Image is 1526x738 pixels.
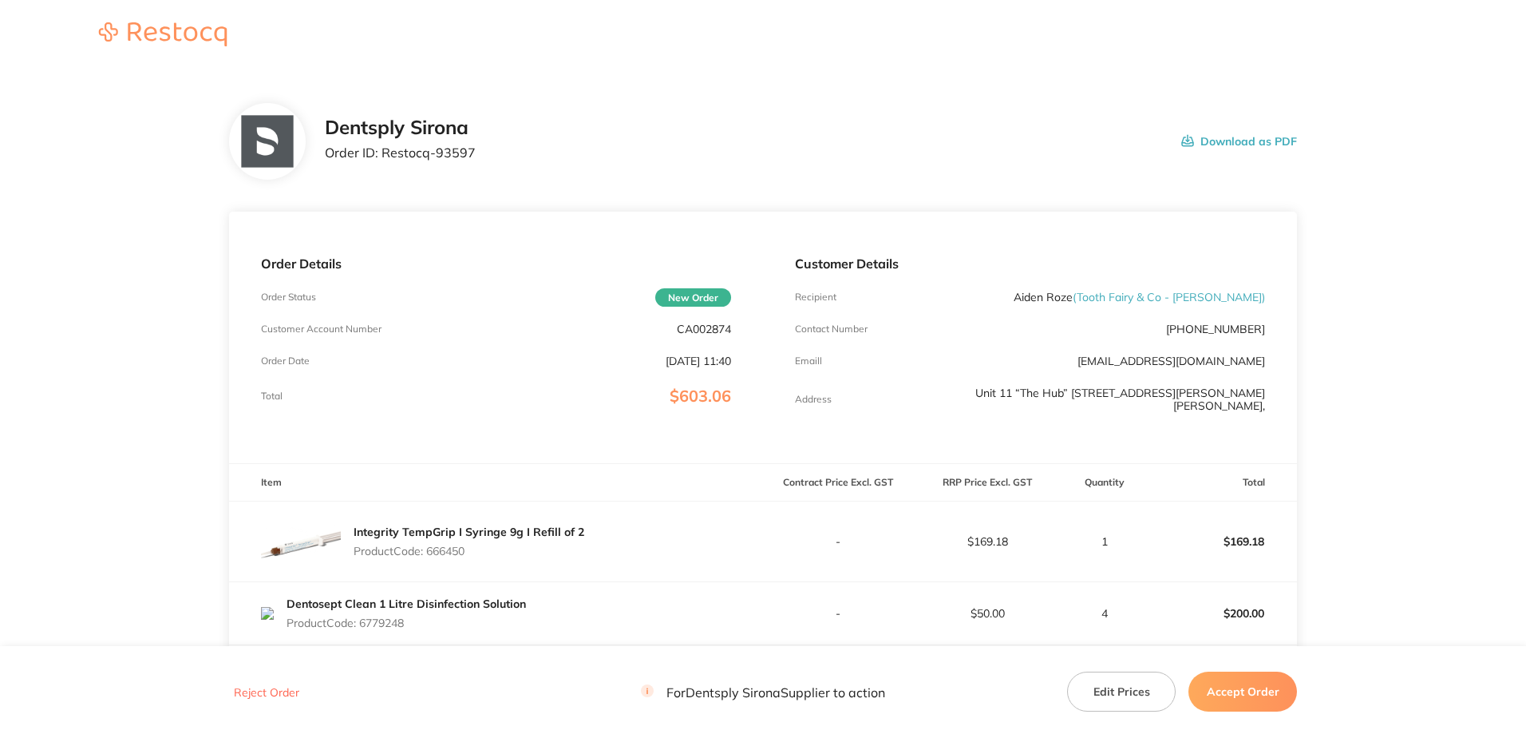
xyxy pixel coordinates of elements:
[354,525,584,539] a: Integrity TempGrip I Syringe 9g I Refill of 2
[261,502,341,581] img: djNyNmVvcQ
[1014,291,1265,304] p: Aiden Roze
[951,387,1265,412] p: Unit 11 “The Hub” [STREET_ADDRESS][PERSON_NAME][PERSON_NAME],
[764,607,911,620] p: -
[763,464,912,502] th: Contract Price Excl. GST
[764,535,911,548] p: -
[913,535,1061,548] p: $169.18
[670,386,731,406] span: $603.06
[795,256,1265,271] p: Customer Details
[1063,607,1147,620] p: 4
[795,323,868,335] p: Contact Number
[795,394,832,405] p: Address
[261,256,731,271] p: Order Details
[1062,464,1148,502] th: Quantity
[229,464,763,502] th: Item
[241,116,293,168] img: NTllNzd2NQ
[287,617,526,629] p: Product Code: 6779248
[1148,522,1296,561] p: $169.18
[261,391,283,402] p: Total
[677,323,731,335] p: CA002874
[795,355,822,367] p: Emaill
[666,355,731,367] p: [DATE] 11:40
[912,464,1061,502] th: RRP Price Excl. GST
[229,685,304,700] button: Reject Order
[261,607,274,620] img: bGd2bGlwZw
[1067,672,1176,712] button: Edit Prices
[655,288,731,307] span: New Order
[325,145,476,160] p: Order ID: Restocq- 93597
[795,292,836,303] p: Recipient
[83,22,243,49] a: Restocq logo
[261,323,381,335] p: Customer Account Number
[1073,290,1265,304] span: ( Tooth Fairy & Co - [PERSON_NAME] )
[1063,535,1147,548] p: 1
[913,607,1061,620] p: $50.00
[287,597,526,611] a: Dentosept Clean 1 Litre Disinfection Solution
[1181,117,1297,166] button: Download as PDF
[641,684,885,700] p: For Dentsply Sirona Supplier to action
[1148,594,1296,633] p: $200.00
[1166,323,1265,335] p: [PHONE_NUMBER]
[261,292,316,303] p: Order Status
[1188,672,1297,712] button: Accept Order
[1148,464,1297,502] th: Total
[354,545,584,557] p: Product Code: 666450
[261,355,310,367] p: Order Date
[83,22,243,46] img: Restocq logo
[325,117,476,139] h2: Dentsply Sirona
[1077,354,1265,368] a: [EMAIL_ADDRESS][DOMAIN_NAME]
